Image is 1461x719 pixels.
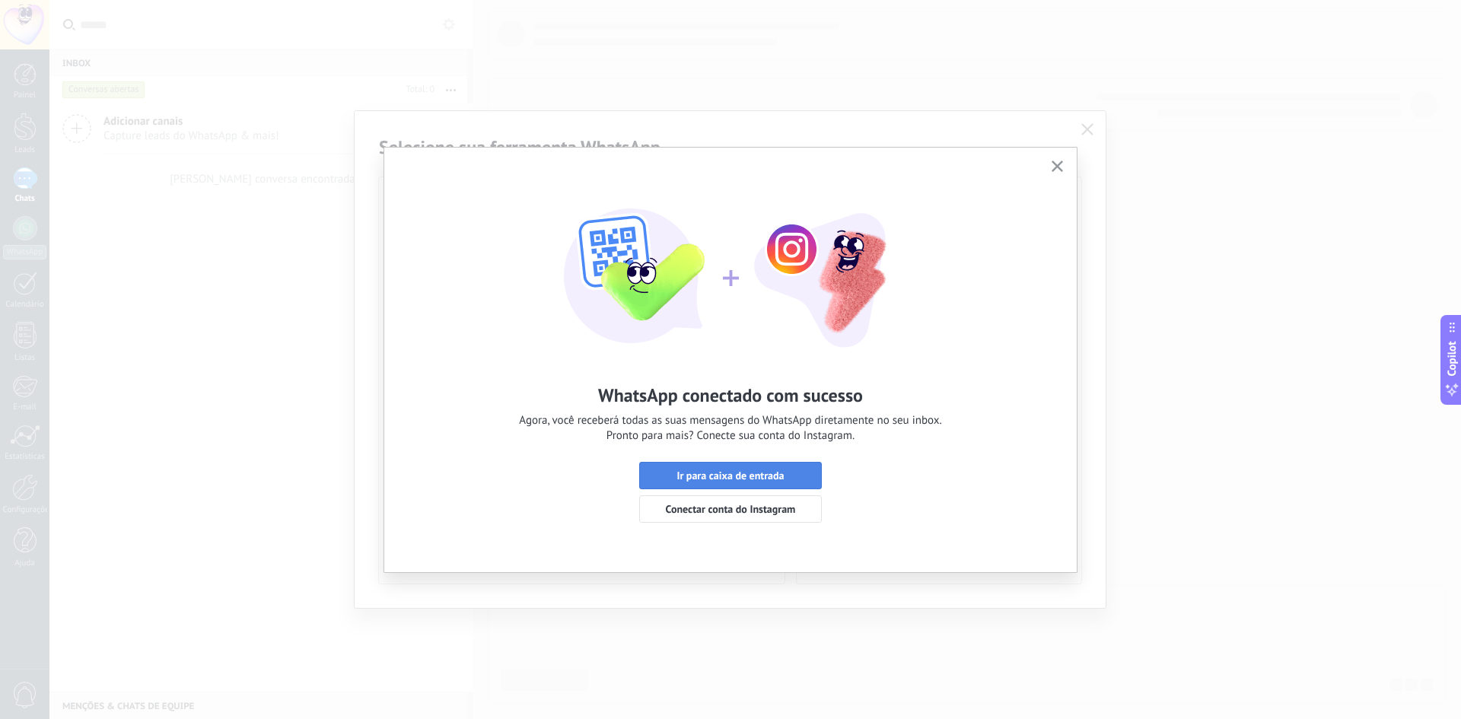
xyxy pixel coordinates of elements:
span: Conectar conta do Instagram [666,504,796,514]
span: Agora, você receberá todas as suas mensagens do WhatsApp diretamente no seu inbox. Pronto para ma... [519,413,941,444]
h2: WhatsApp conectado com sucesso [598,383,863,407]
button: Ir para caixa de entrada [639,462,822,489]
img: wa-lite-feat-instagram-success.png [563,170,898,353]
button: Conectar conta do Instagram [639,495,822,523]
span: Copilot [1444,341,1459,376]
span: Ir para caixa de entrada [676,470,784,481]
